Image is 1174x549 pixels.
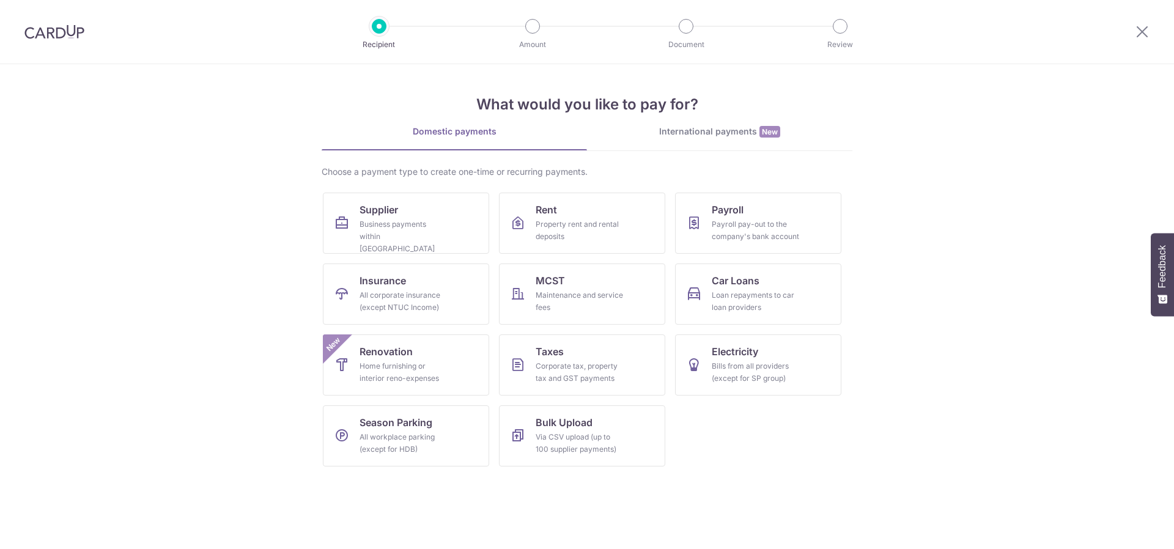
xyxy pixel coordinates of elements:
div: Home furnishing or interior reno-expenses [360,360,448,385]
span: Season Parking [360,415,432,430]
div: Business payments within [GEOGRAPHIC_DATA] [360,218,448,255]
div: All workplace parking (except for HDB) [360,431,448,455]
a: RenovationHome furnishing or interior reno-expensesNew [323,334,489,396]
span: Car Loans [712,273,759,288]
a: PayrollPayroll pay-out to the company's bank account [675,193,841,254]
div: Choose a payment type to create one-time or recurring payments. [322,166,852,178]
button: Feedback - Show survey [1151,233,1174,316]
span: Rent [536,202,557,217]
iframe: Opens a widget where you can find more information [1096,512,1162,543]
p: Document [641,39,731,51]
a: ElectricityBills from all providers (except for SP group) [675,334,841,396]
a: Bulk UploadVia CSV upload (up to 100 supplier payments) [499,405,665,466]
div: Payroll pay-out to the company's bank account [712,218,800,243]
div: Via CSV upload (up to 100 supplier payments) [536,431,624,455]
span: Bulk Upload [536,415,593,430]
p: Amount [487,39,578,51]
span: Electricity [712,344,758,359]
div: All corporate insurance (except NTUC Income) [360,289,448,314]
div: Property rent and rental deposits [536,218,624,243]
a: MCSTMaintenance and service fees [499,263,665,325]
span: MCST [536,273,565,288]
div: Loan repayments to car loan providers [712,289,800,314]
a: Season ParkingAll workplace parking (except for HDB) [323,405,489,466]
a: InsuranceAll corporate insurance (except NTUC Income) [323,263,489,325]
div: Bills from all providers (except for SP group) [712,360,800,385]
h4: What would you like to pay for? [322,94,852,116]
a: SupplierBusiness payments within [GEOGRAPHIC_DATA] [323,193,489,254]
p: Review [795,39,885,51]
span: Insurance [360,273,406,288]
img: CardUp [24,24,84,39]
a: Car LoansLoan repayments to car loan providers [675,263,841,325]
div: Maintenance and service fees [536,289,624,314]
span: New [323,334,344,355]
div: International payments [587,125,852,138]
span: Renovation [360,344,413,359]
a: TaxesCorporate tax, property tax and GST payments [499,334,665,396]
span: Feedback [1157,245,1168,288]
span: Payroll [712,202,744,217]
span: New [759,126,780,138]
a: RentProperty rent and rental deposits [499,193,665,254]
span: Taxes [536,344,564,359]
div: Domestic payments [322,125,587,138]
p: Recipient [334,39,424,51]
span: Supplier [360,202,398,217]
div: Corporate tax, property tax and GST payments [536,360,624,385]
